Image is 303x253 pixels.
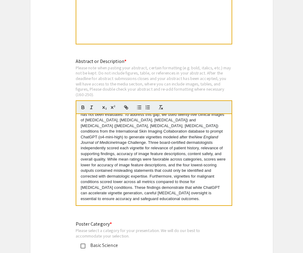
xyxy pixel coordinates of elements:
[76,228,218,238] div: Please select a category for your presentation. We will do our best to accommodate your selection.
[85,242,213,249] div: Basic Science
[76,221,112,227] mat-label: Poster Category
[76,58,126,64] mat-label: Abstract or Description
[76,65,232,97] div: Please note when pasting your abstract, certain formatting (e.g. bold, italics, etc.) may not be ...
[5,226,26,248] iframe: Chat
[81,89,227,202] p: Clinical vignettes are essential in dermatology education but labor-intensive to develop. Large l...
